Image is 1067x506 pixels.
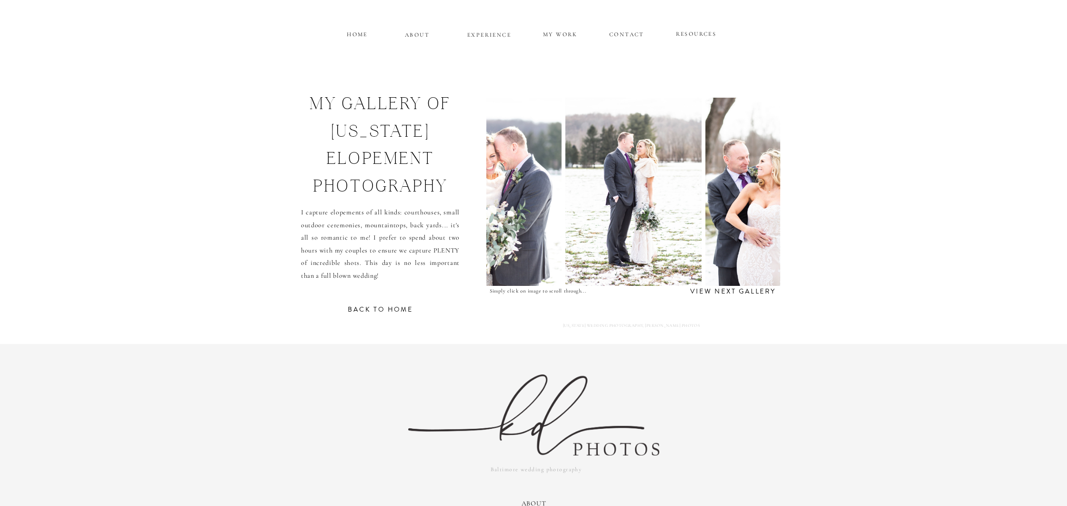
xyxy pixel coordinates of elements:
a: Baltimore wedding photography [435,463,637,475]
a: view next gallery [686,286,780,295]
a: RESOURCES [674,29,718,37]
a: EXPERIENCE [466,30,512,38]
p: Simply click on image to scroll through... [490,286,614,295]
a: HOME [345,29,369,37]
a: ABOUT [405,30,430,38]
a: BACK TO HOME [324,304,436,322]
p: I capture elopements of all kinds: courthouses, small outdoor ceremonies, mountaintops, back yard... [301,206,460,306]
a: [US_STATE] WEDDING PHOTOGRAPHY, [PERSON_NAME] PHOTOS [563,322,704,333]
a: CONTACT [609,29,644,37]
h1: my gallery of [US_STATE] elopement photography [289,92,471,201]
a: MY WORK [542,29,579,38]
